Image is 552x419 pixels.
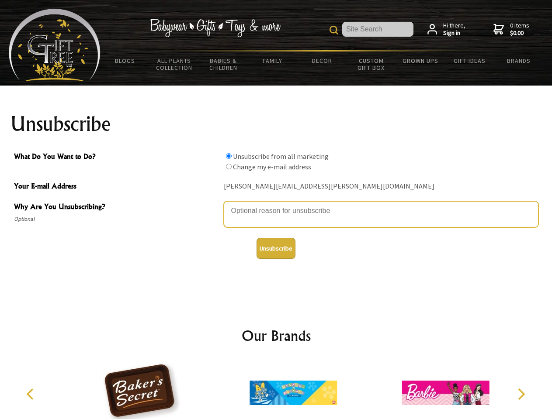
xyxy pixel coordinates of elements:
div: [PERSON_NAME][EMAIL_ADDRESS][PERSON_NAME][DOMAIN_NAME] [224,180,538,193]
a: BLOGS [101,52,150,70]
input: Site Search [342,22,413,37]
textarea: Why Are You Unsubscribing? [224,201,538,227]
img: Babywear - Gifts - Toys & more [149,19,281,37]
strong: Sign in [443,29,465,37]
a: Gift Ideas [445,52,494,70]
a: Family [248,52,298,70]
strong: $0.00 [510,29,529,37]
button: Unsubscribe [257,238,295,259]
button: Previous [22,385,41,404]
h1: Unsubscribe [10,113,542,134]
span: Why Are You Unsubscribing? [14,201,219,214]
a: Hi there,Sign in [427,22,465,37]
button: Next [511,385,531,404]
a: Babies & Children [199,52,248,77]
input: What Do You Want to Do? [226,153,232,159]
span: 0 items [510,21,529,37]
a: Custom Gift Box [347,52,396,77]
span: Hi there, [443,22,465,37]
a: All Plants Collection [150,52,199,77]
label: Change my e-mail address [233,162,311,171]
img: Babyware - Gifts - Toys and more... [9,9,101,81]
a: Brands [494,52,544,70]
h2: Our Brands [17,325,535,346]
input: What Do You Want to Do? [226,164,232,169]
span: What Do You Want to Do? [14,151,219,164]
a: 0 items$0.00 [493,22,529,37]
label: Unsubscribe from all marketing [233,152,329,161]
span: Optional [14,214,219,224]
a: Grown Ups [396,52,445,70]
img: product search [330,26,338,34]
span: Your E-mail Address [14,181,219,193]
a: Decor [297,52,347,70]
